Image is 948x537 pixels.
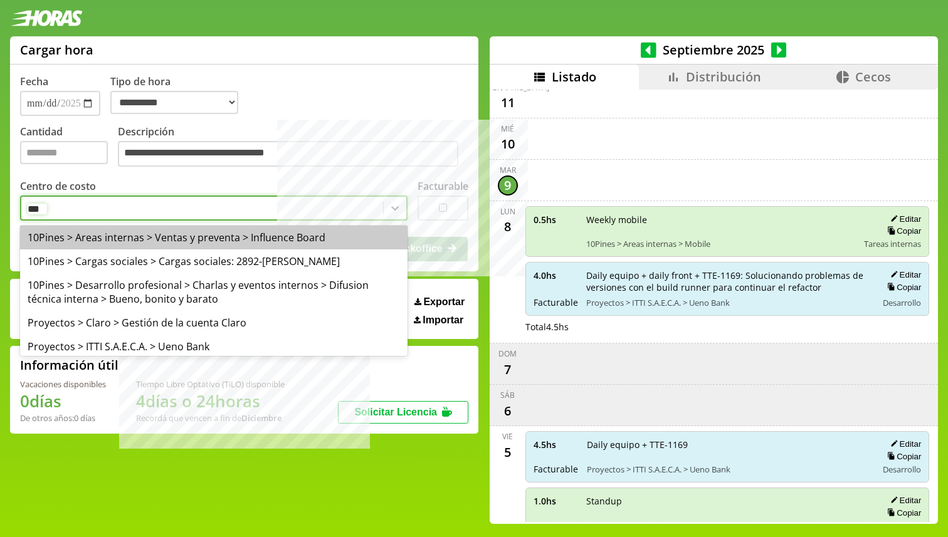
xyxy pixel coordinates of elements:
[20,357,118,373] h2: Información útil
[498,134,518,154] div: 10
[498,348,517,359] div: dom
[586,238,856,249] span: 10Pines > Areas internas > Mobile
[423,296,465,308] span: Exportar
[10,10,83,26] img: logotipo
[864,519,921,531] span: Tareas internas
[586,495,856,507] span: Standup
[586,297,869,308] span: Proyectos > ITTI S.A.E.C.A. > Ueno Bank
[586,214,856,226] span: Weekly mobile
[20,179,96,193] label: Centro de costo
[534,439,578,451] span: 4.5 hs
[887,495,921,506] button: Editar
[20,378,106,390] div: Vacaciones disponibles
[586,519,856,531] span: 10Pines > Gestion horizontal > Standup semanal
[418,179,468,193] label: Facturable
[534,463,578,475] span: Facturable
[887,269,921,280] button: Editar
[883,508,921,518] button: Copiar
[500,206,515,217] div: lun
[136,390,285,412] h1: 4 días o 24 horas
[136,378,285,390] div: Tiempo Libre Optativo (TiLO) disponible
[525,321,930,333] div: Total 4.5 hs
[20,273,408,311] div: 10Pines > Desarrollo profesional > Charlas y eventos internos > Difusion técnica interna > Bueno,...
[883,464,921,475] span: Desarrollo
[686,68,761,85] span: Distribución
[20,311,408,335] div: Proyectos > Claro > Gestión de la cuenta Claro
[502,431,513,442] div: vie
[887,439,921,449] button: Editar
[20,41,93,58] h1: Cargar hora
[500,165,516,175] div: mar
[656,41,771,58] span: Septiembre 2025
[855,68,891,85] span: Cecos
[883,297,921,308] span: Desarrollo
[423,315,463,326] span: Importar
[20,125,118,170] label: Cantidad
[498,217,518,237] div: 8
[534,495,577,507] span: 1.0 hs
[20,226,408,249] div: 10Pines > Areas internas > Ventas y preventa > Influence Board
[883,226,921,236] button: Copiar
[498,359,518,379] div: 7
[883,451,921,462] button: Copiar
[20,335,408,358] div: Proyectos > ITTI S.A.E.C.A. > Ueno Bank
[241,412,282,424] b: Diciembre
[586,269,869,293] span: Daily equipo + daily front + TTE-1169: Solucionando problemas de versiones con el build runner pa...
[552,68,596,85] span: Listado
[20,75,48,88] label: Fecha
[534,296,577,308] span: Facturable
[887,214,921,224] button: Editar
[20,249,408,273] div: 10Pines > Cargas sociales > Cargas sociales: 2892-[PERSON_NAME]
[490,90,938,522] div: scrollable content
[498,442,518,462] div: 5
[500,390,515,400] div: sáb
[498,93,518,113] div: 11
[498,175,518,196] div: 9
[411,296,468,308] button: Exportar
[20,141,108,164] input: Cantidad
[534,214,577,226] span: 0.5 hs
[883,282,921,293] button: Copiar
[118,141,458,167] textarea: Descripción
[20,390,106,412] h1: 0 días
[136,412,285,424] div: Recordá que vencen a fin de
[587,439,869,451] span: Daily equipo + TTE-1169
[110,91,238,114] select: Tipo de hora
[20,412,106,424] div: De otros años: 0 días
[864,238,921,249] span: Tareas internas
[534,269,577,281] span: 4.0 hs
[118,125,468,170] label: Descripción
[587,464,869,475] span: Proyectos > ITTI S.A.E.C.A. > Ueno Bank
[338,401,468,424] button: Solicitar Licencia
[354,407,437,417] span: Solicitar Licencia
[501,123,514,134] div: mié
[498,400,518,420] div: 6
[110,75,248,116] label: Tipo de hora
